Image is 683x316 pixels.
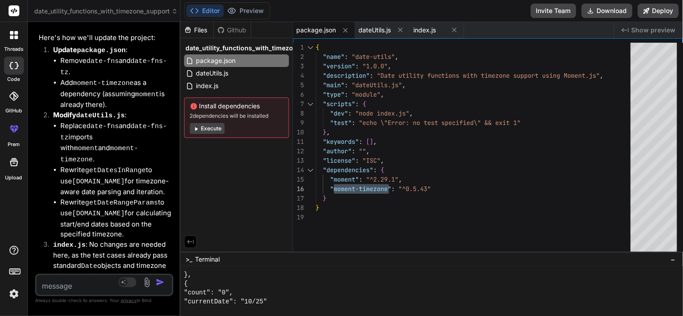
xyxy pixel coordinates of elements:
[60,145,138,164] code: moment-timezone
[72,178,125,186] code: [DOMAIN_NAME]
[377,71,557,80] span: "Date utility functions with timezone support usin
[359,138,362,146] span: :
[76,112,125,120] code: dateUtils.js
[224,4,268,17] button: Preview
[60,197,172,240] li: Rewrite to use for calculating start/end dates based on the specified timezone.
[293,184,304,194] div: 16
[330,119,352,127] span: "test"
[669,252,678,267] button: −
[73,80,134,87] code: moment-timezone
[323,156,355,165] span: "license"
[395,53,398,61] span: ,
[380,90,384,98] span: ,
[85,199,158,207] code: getDateRangeParams
[391,185,395,193] span: :
[39,33,172,43] p: Here's how we'll update the project:
[53,111,125,119] strong: Modify
[86,123,119,130] code: date-fns
[323,194,326,202] span: }
[352,119,355,127] span: :
[293,118,304,128] div: 9
[330,175,359,183] span: "moment"
[4,45,23,53] label: threads
[344,90,348,98] span: :
[121,298,137,303] span: privacy
[323,53,344,61] span: "name"
[293,213,304,222] div: 19
[362,100,366,108] span: {
[184,270,192,279] span: },
[370,138,373,146] span: ]
[293,43,304,52] div: 1
[344,53,348,61] span: :
[380,166,384,174] span: {
[366,138,370,146] span: [
[323,62,355,70] span: "version"
[352,90,380,98] span: "module"
[355,109,409,117] span: "node index.js"
[184,279,188,288] span: {
[186,255,193,264] span: >_
[46,45,172,110] li: :
[323,100,355,108] span: "scripts"
[293,137,304,147] div: 11
[398,175,402,183] span: ,
[380,156,384,165] span: ,
[195,255,220,264] span: Terminal
[135,91,159,98] code: moment
[293,52,304,62] div: 2
[142,277,152,288] img: attachment
[293,128,304,137] div: 10
[323,81,344,89] span: "main"
[323,128,326,136] span: }
[398,185,431,193] span: "^0.5.43"
[352,147,355,155] span: :
[638,4,679,18] button: Deploy
[60,165,172,197] li: Rewrite to use for timezone-aware date parsing and iteration.
[352,53,395,61] span: "date-utils"
[46,240,172,293] li: : No changes are needed here, as the test cases already pass standard objects and timezone string...
[8,76,20,83] label: code
[190,123,225,134] button: Execute
[34,7,178,16] span: date_utility_functions_with_timezone_support
[195,55,237,66] span: package.json
[293,156,304,165] div: 13
[98,273,151,281] code: [DOMAIN_NAME]
[184,297,267,306] span: "currentDate": "10/25"
[323,147,352,155] span: "author"
[373,138,377,146] span: ,
[46,110,172,240] li: :
[293,99,304,109] div: 7
[632,26,676,35] span: Show preview
[316,204,319,212] span: }
[359,175,362,183] span: :
[186,44,329,53] span: date_utility_functions_with_timezone_support
[190,112,283,120] span: 2 dependencies will be installed
[402,81,406,89] span: ,
[53,45,126,54] strong: Update
[195,68,230,79] span: dateUtils.js
[305,165,317,175] div: Click to collapse the range.
[409,109,413,117] span: ,
[6,286,22,302] img: settings
[74,145,98,152] code: moment
[323,71,370,80] span: "description"
[330,109,348,117] span: "dev"
[293,203,304,213] div: 18
[330,185,391,193] span: "moment-timezone"
[305,99,317,109] div: Click to collapse the range.
[344,81,348,89] span: :
[373,166,377,174] span: :
[305,43,317,52] div: Click to collapse the range.
[293,90,304,99] div: 6
[35,296,173,305] p: Always double-check its answers. Your in Bind
[60,123,167,142] code: date-fns-tz
[190,102,283,111] span: Install dependencies
[293,194,304,203] div: 17
[355,156,359,165] span: :
[557,71,600,80] span: g Moment.js"
[86,58,119,65] code: date-fns
[8,141,20,148] label: prem
[531,4,576,18] button: Invite Team
[671,255,676,264] span: −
